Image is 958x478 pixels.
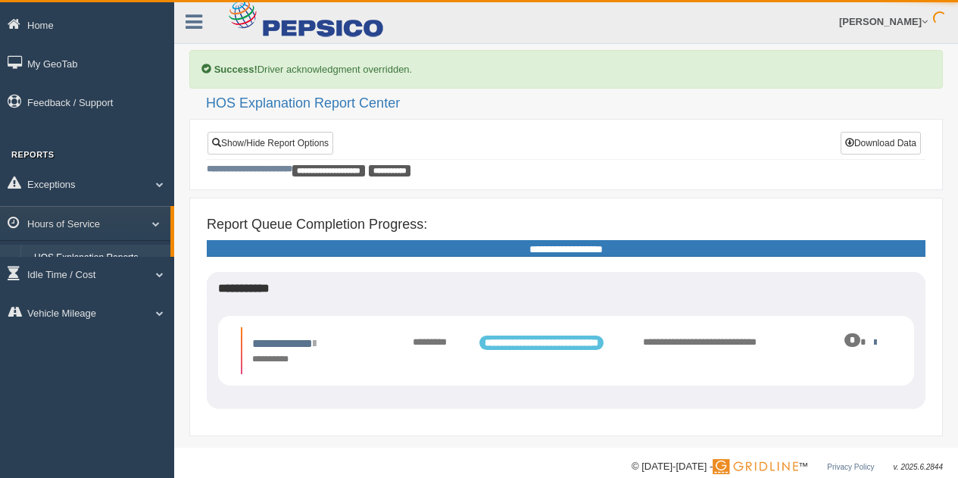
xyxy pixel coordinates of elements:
[632,459,943,475] div: © [DATE]-[DATE] - ™
[894,463,943,471] span: v. 2025.6.2844
[841,132,921,155] button: Download Data
[713,459,798,474] img: Gridline
[241,327,891,373] li: Expand
[207,217,925,233] h4: Report Queue Completion Progress:
[27,245,170,272] a: HOS Explanation Reports
[206,96,943,111] h2: HOS Explanation Report Center
[214,64,257,75] b: Success!
[208,132,333,155] a: Show/Hide Report Options
[827,463,874,471] a: Privacy Policy
[189,50,943,89] div: Driver acknowledgment overridden.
